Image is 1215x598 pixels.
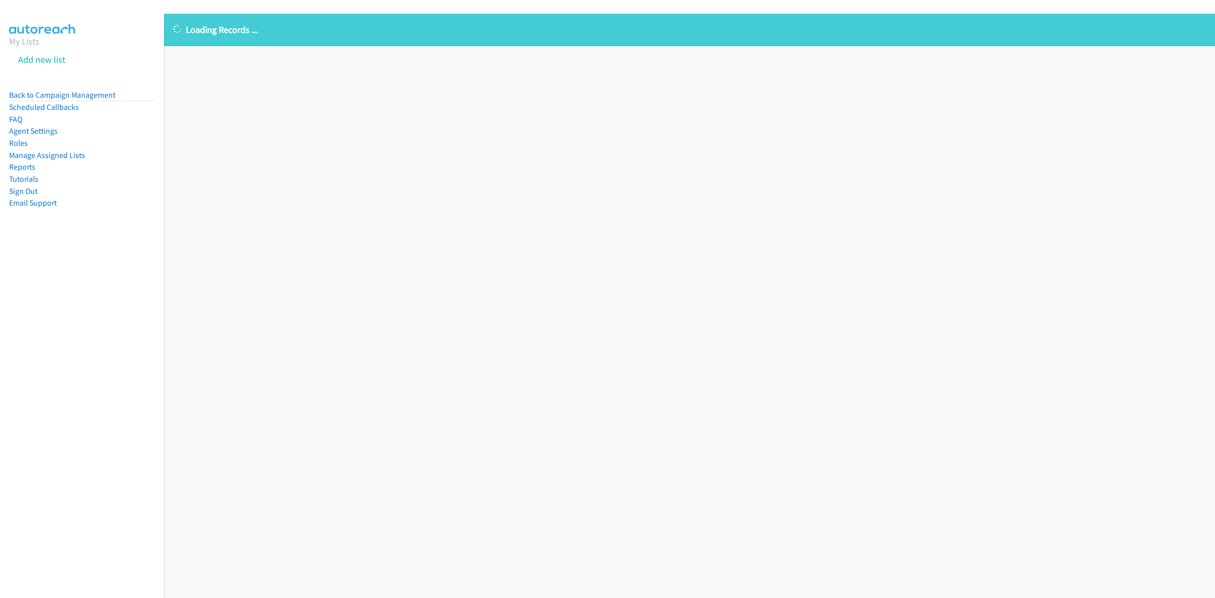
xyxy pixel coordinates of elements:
a: Tutorials [9,174,38,184]
p: Loading Records ... [173,23,1206,36]
a: Add new list [18,54,65,65]
a: Back to Campaign Management [9,90,115,100]
a: Reports [9,162,35,172]
a: Roles [9,138,28,148]
a: My Lists [9,35,39,47]
a: FAQ [9,114,22,124]
a: Email Support [9,198,57,208]
a: Manage Assigned Lists [9,150,85,160]
a: Agent Settings [9,126,58,136]
a: Sign Out [9,186,37,196]
a: Scheduled Callbacks [9,102,79,112]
